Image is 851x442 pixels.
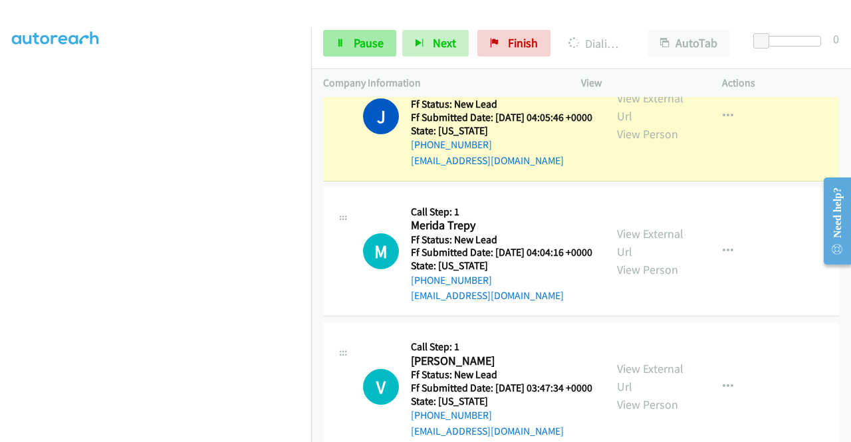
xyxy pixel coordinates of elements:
[411,154,564,167] a: [EMAIL_ADDRESS][DOMAIN_NAME]
[363,369,399,405] h1: V
[648,30,730,56] button: AutoTab
[411,233,592,247] h5: Ff Status: New Lead
[411,138,492,151] a: [PHONE_NUMBER]
[760,36,821,47] div: Delay between calls (in seconds)
[617,397,678,412] a: View Person
[411,111,592,124] h5: Ff Submitted Date: [DATE] 04:05:46 +0000
[411,218,588,233] h2: Merida Trepy
[581,75,698,91] p: View
[411,246,592,259] h5: Ff Submitted Date: [DATE] 04:04:16 +0000
[411,382,592,395] h5: Ff Submitted Date: [DATE] 03:47:34 +0000
[411,425,564,437] a: [EMAIL_ADDRESS][DOMAIN_NAME]
[508,35,538,51] span: Finish
[617,262,678,277] a: View Person
[833,30,839,48] div: 0
[354,35,384,51] span: Pause
[411,409,492,421] a: [PHONE_NUMBER]
[411,98,592,111] h5: Ff Status: New Lead
[617,226,683,259] a: View External Url
[411,124,592,138] h5: State: [US_STATE]
[411,205,592,219] h5: Call Step: 1
[722,75,839,91] p: Actions
[813,168,851,274] iframe: Resource Center
[323,75,557,91] p: Company Information
[411,289,564,302] a: [EMAIL_ADDRESS][DOMAIN_NAME]
[433,35,456,51] span: Next
[411,259,592,273] h5: State: [US_STATE]
[411,340,592,354] h5: Call Step: 1
[411,368,592,382] h5: Ff Status: New Lead
[477,30,550,56] a: Finish
[363,233,399,269] h1: M
[411,354,588,369] h2: [PERSON_NAME]
[617,126,678,142] a: View Person
[363,233,399,269] div: The call is yet to be attempted
[363,369,399,405] div: The call is yet to be attempted
[617,361,683,394] a: View External Url
[323,30,396,56] a: Pause
[411,274,492,286] a: [PHONE_NUMBER]
[402,30,469,56] button: Next
[411,395,592,408] h5: State: [US_STATE]
[568,35,624,53] p: Dialing [PERSON_NAME]
[363,98,399,134] h1: J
